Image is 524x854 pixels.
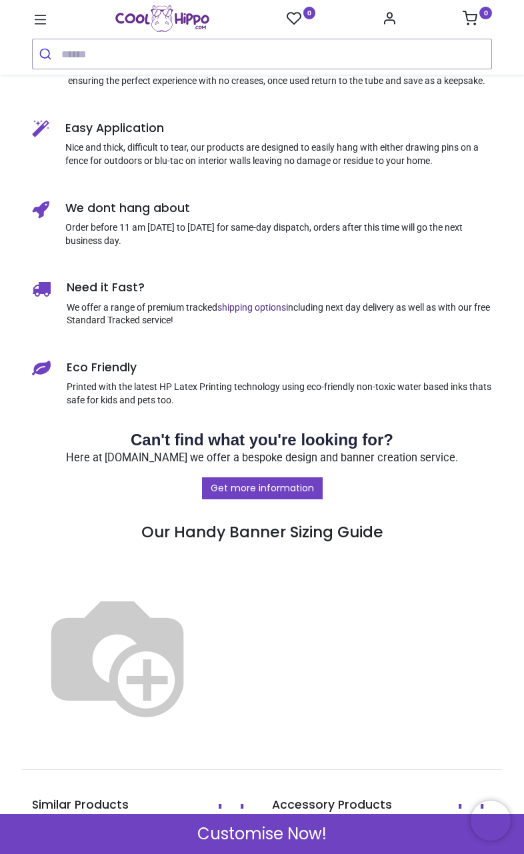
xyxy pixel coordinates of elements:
[67,279,492,296] h5: Need it Fast?
[287,11,316,27] a: 0
[382,15,397,25] a: Account Info
[115,5,209,32] img: Cool Hippo
[65,200,492,217] h5: We dont hang about
[272,797,492,822] h5: Accessory Products
[450,795,470,818] button: Prev
[471,801,511,841] iframe: Brevo live chat
[197,823,327,845] span: Customise Now!
[479,7,492,19] sup: 0
[65,120,492,137] h5: Easy Application
[32,451,492,466] p: Here at [DOMAIN_NAME] we offer a bespoke design and banner creation service.
[65,141,492,167] p: Nice and thick, difficult to tear, our products are designed to easily hang with either drawing p...
[217,302,286,313] a: shipping options
[463,15,492,25] a: 0
[115,5,209,32] a: Logo of Cool Hippo
[32,429,492,451] h2: Can't find what you're looking for?
[67,381,492,407] p: Printed with the latest HP Latex Printing technology using eco-friendly non-toxic water based ink...
[202,477,323,500] a: Get more information
[67,301,492,327] p: We offer a range of premium tracked including next day delivery as well as with our free Standard...
[65,221,492,247] p: Order before 11 am [DATE] to [DATE] for same-day dispatch, orders after this time will go the nex...
[32,569,203,740] img: Banner_Size_Helper_Image_Compare.svg
[303,7,316,19] sup: 0
[210,795,230,818] button: Prev
[32,797,252,822] h5: Similar Products
[67,359,492,376] h5: Eco Friendly
[68,62,492,88] p: Your personalised banner will be custom made in the [GEOGRAPHIC_DATA] and rolled into a tube ensu...
[232,795,252,818] button: Next
[32,477,492,543] h3: Our Handy Banner Sizing Guide
[33,39,61,69] button: Submit
[472,795,492,818] button: Next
